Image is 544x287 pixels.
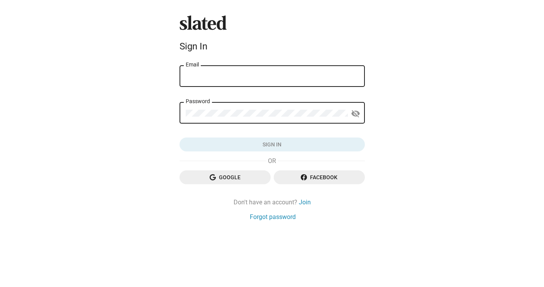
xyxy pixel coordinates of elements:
[348,106,363,121] button: Show password
[274,170,365,184] button: Facebook
[280,170,359,184] span: Facebook
[180,15,365,55] sl-branding: Sign In
[180,170,271,184] button: Google
[180,41,365,52] div: Sign In
[351,108,360,120] mat-icon: visibility_off
[250,213,296,221] a: Forgot password
[299,198,311,206] a: Join
[186,170,264,184] span: Google
[180,198,365,206] div: Don't have an account?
